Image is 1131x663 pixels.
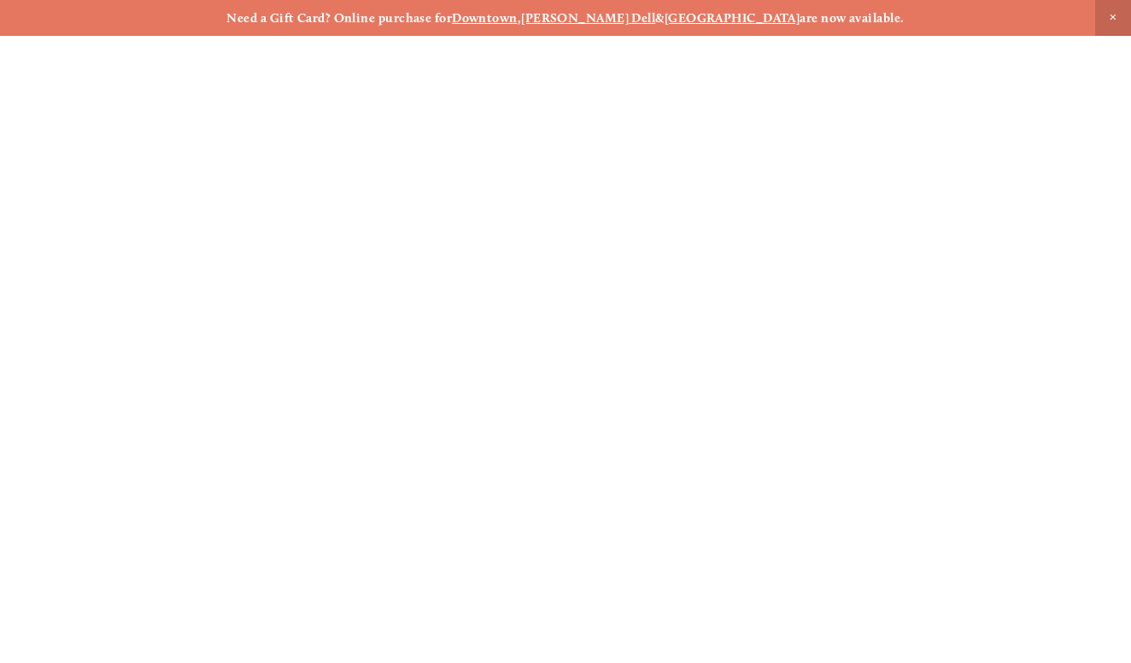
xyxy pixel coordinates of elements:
[800,10,904,26] strong: are now available.
[655,10,664,26] strong: &
[518,10,521,26] strong: ,
[452,10,518,26] a: Downtown
[521,10,655,26] a: [PERSON_NAME] Dell
[226,10,452,26] strong: Need a Gift Card? Online purchase for
[665,10,800,26] a: [GEOGRAPHIC_DATA]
